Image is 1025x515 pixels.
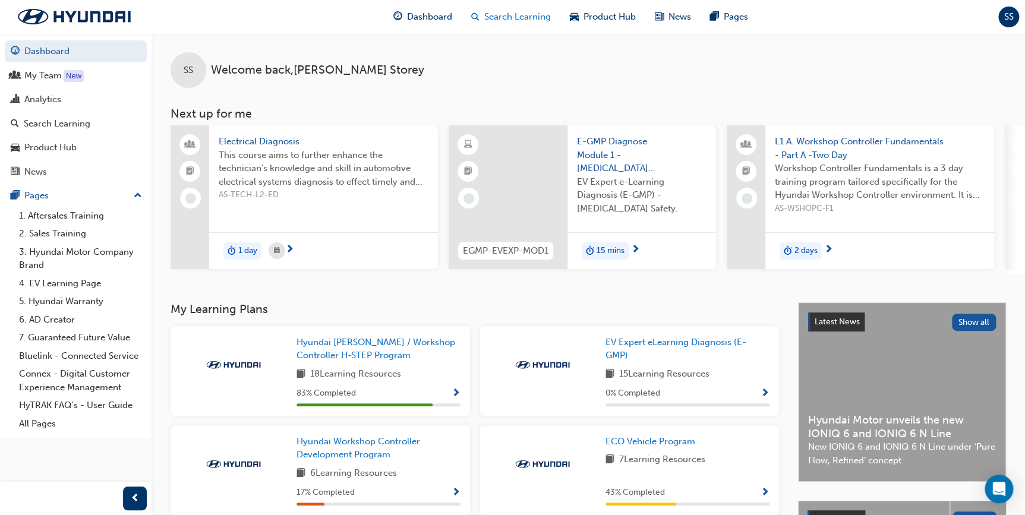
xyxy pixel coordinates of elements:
span: Product Hub [584,10,636,24]
span: calendar-icon [274,244,280,258]
span: search-icon [11,119,19,129]
div: Pages [24,189,49,203]
span: 1 day [238,244,257,258]
span: This course aims to further enhance the technician’s knowledge and skill in automotive electrical... [219,149,428,189]
a: Latest NewsShow all [808,312,996,331]
h3: My Learning Plans [171,302,779,316]
span: Hyundai Workshop Controller Development Program [297,436,420,460]
span: next-icon [824,245,833,255]
span: Hyundai Motor unveils the new IONIQ 6 and IONIQ 6 N Line [808,413,996,440]
button: Pages [5,185,147,207]
span: learningResourceType_ELEARNING-icon [464,137,472,153]
span: learningRecordVerb_NONE-icon [742,193,752,204]
a: Analytics [5,89,147,110]
button: Show Progress [452,485,461,500]
div: News [24,165,47,179]
span: book-icon [605,367,614,382]
span: Welcome back , [PERSON_NAME] Storey [211,64,424,77]
img: Trak [201,458,266,470]
span: 83 % Completed [297,387,356,400]
span: EGMP-EVEXP-MOD1 [463,244,548,258]
a: Hyundai [PERSON_NAME] / Workshop Controller H-STEP Program [297,336,461,362]
a: My Team [5,65,147,87]
a: EV Expert eLearning Diagnosis (E-GMP) [605,336,769,362]
button: SS [998,7,1019,27]
span: chart-icon [11,94,20,105]
a: Product Hub [5,137,147,159]
a: news-iconNews [645,5,701,29]
span: SS [1004,10,1014,24]
span: next-icon [631,245,640,255]
span: 15 Learning Resources [619,367,709,382]
span: people-icon [742,137,750,153]
span: car-icon [11,143,20,153]
button: DashboardMy TeamAnalyticsSearch LearningProduct HubNews [5,38,147,185]
span: Show Progress [761,488,769,498]
span: Hyundai [PERSON_NAME] / Workshop Controller H-STEP Program [297,337,455,361]
a: Search Learning [5,113,147,135]
span: Pages [724,10,748,24]
span: prev-icon [131,491,140,506]
span: Search Learning [484,10,551,24]
span: 18 Learning Resources [310,367,401,382]
span: duration-icon [228,244,236,259]
img: Trak [6,4,143,29]
img: Trak [510,359,575,371]
div: Product Hub [24,141,77,154]
span: AS-TECH-L2-ED [219,188,428,202]
h3: Next up for me [152,107,1025,121]
span: people-icon [186,137,194,153]
a: HyTRAK FAQ's - User Guide [14,396,147,415]
a: Latest NewsShow allHyundai Motor unveils the new IONIQ 6 and IONIQ 6 N LineNew IONIQ 6 and IONIQ ... [798,302,1006,482]
span: car-icon [570,10,579,24]
div: Open Intercom Messenger [985,475,1013,503]
a: Hyundai Workshop Controller Development Program [297,435,461,462]
span: 2 days [794,244,818,258]
span: pages-icon [11,191,20,201]
a: Electrical DiagnosisThis course aims to further enhance the technician’s knowledge and skill in a... [171,125,438,269]
a: 5. Hyundai Warranty [14,292,147,311]
span: EV Expert eLearning Diagnosis (E-GMP) [605,337,746,361]
span: SS [184,64,193,77]
span: News [668,10,691,24]
span: news-icon [11,167,20,178]
a: search-iconSearch Learning [462,5,560,29]
a: 2. Sales Training [14,225,147,243]
span: 0 % Completed [605,387,660,400]
img: Trak [201,359,266,371]
span: up-icon [134,188,142,204]
a: pages-iconPages [701,5,758,29]
span: news-icon [655,10,664,24]
span: book-icon [605,453,614,467]
span: booktick-icon [742,164,750,179]
a: ECO Vehicle Program [605,435,700,448]
span: search-icon [471,10,480,24]
span: duration-icon [586,244,594,259]
a: 7. Guaranteed Future Value [14,328,147,347]
div: Tooltip anchor [64,70,84,82]
span: Dashboard [407,10,452,24]
div: Search Learning [24,117,90,131]
span: New IONIQ 6 and IONIQ 6 N Line under ‘Pure Flow, Refined’ concept. [808,440,996,467]
span: guage-icon [11,46,20,57]
span: 6 Learning Resources [310,466,397,481]
a: L1 A. Workshop Controller Fundamentals - Part A -Two DayWorkshop Controller Fundamentals is a 3 d... [727,125,994,269]
span: Show Progress [761,388,769,399]
a: Connex - Digital Customer Experience Management [14,365,147,396]
button: Show Progress [452,386,461,401]
a: guage-iconDashboard [384,5,462,29]
span: E-GMP Diagnose Module 1 - [MEDICAL_DATA] Safety [577,135,707,175]
span: 7 Learning Resources [619,453,705,467]
a: EGMP-EVEXP-MOD1E-GMP Diagnose Module 1 - [MEDICAL_DATA] SafetyEV Expert e-Learning Diagnosis (E-G... [449,125,716,269]
span: 43 % Completed [605,486,665,500]
button: Show Progress [761,485,769,500]
span: Show Progress [452,488,461,498]
span: Latest News [815,317,860,327]
span: Electrical Diagnosis [219,135,428,149]
a: Dashboard [5,40,147,62]
span: people-icon [11,71,20,81]
a: 3. Hyundai Motor Company Brand [14,243,147,274]
span: booktick-icon [186,164,194,179]
span: pages-icon [710,10,719,24]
